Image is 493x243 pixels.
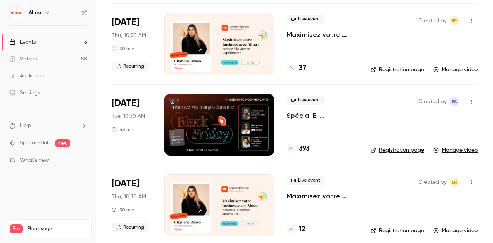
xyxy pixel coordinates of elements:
a: 12 [287,224,305,235]
span: Tue, 10:30 AM [112,112,145,120]
a: Maximisez votre business avec [PERSON_NAME] : passez à la vitesse supérieure ! [287,30,358,39]
a: Manage video [433,227,478,235]
div: Sep 30 Tue, 10:30 AM (Europe/Paris) [112,94,152,156]
div: 30 min [112,207,134,213]
span: Created by [418,178,447,187]
span: [DATE] [112,97,139,109]
img: Alma [10,7,22,19]
span: Thu, 10:30 AM [112,32,146,39]
a: 393 [287,144,310,154]
span: Created by [418,16,447,25]
a: Registration page [371,227,424,235]
div: Sep 25 Thu, 10:30 AM (Europe/Paris) [112,174,152,236]
span: [DATE] [112,16,139,28]
span: Recurring [112,223,149,232]
span: Live event [287,15,325,24]
span: ER [452,16,457,25]
span: Live event [287,96,325,105]
span: new [55,139,70,147]
a: 37 [287,63,306,74]
span: Live event [287,176,325,185]
span: Eric ROMER [450,16,459,25]
a: Maximisez votre business avec [PERSON_NAME] : passez à la vitesse supérieure ! [287,191,358,201]
span: Created by [418,97,447,106]
span: Plan usage [27,226,87,232]
span: Thu, 10:30 AM [112,193,146,201]
a: Spécial E-commerçants - Sortir de la guerre des prix et préserver ses marges pendant [DATE][DATE] [287,111,358,120]
a: Registration page [371,66,424,74]
a: Registration page [371,146,424,154]
span: Help [20,122,31,130]
span: What's new [20,156,49,164]
h6: Alma [29,9,41,17]
span: ES [452,97,457,106]
h4: 12 [299,224,305,235]
span: Eric ROMER [450,178,459,187]
div: Settings [9,89,40,97]
li: help-dropdown-opener [9,122,87,130]
span: Recurring [112,62,149,71]
div: Videos [9,55,37,63]
div: Audience [9,72,44,80]
h4: 393 [299,144,310,154]
span: [DATE] [112,178,139,190]
iframe: Noticeable Trigger [78,157,87,164]
a: Manage video [433,66,478,74]
div: Events [9,38,36,46]
a: Manage video [433,146,478,154]
a: SpeakerHub [20,139,50,147]
div: 45 min [112,126,134,132]
h4: 37 [299,63,306,74]
span: Pro [10,224,23,233]
span: Evan SAIDI [450,97,459,106]
span: ER [452,178,457,187]
div: Oct 2 Thu, 10:30 AM (Europe/Paris) [112,13,152,75]
div: 30 min [112,45,134,52]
